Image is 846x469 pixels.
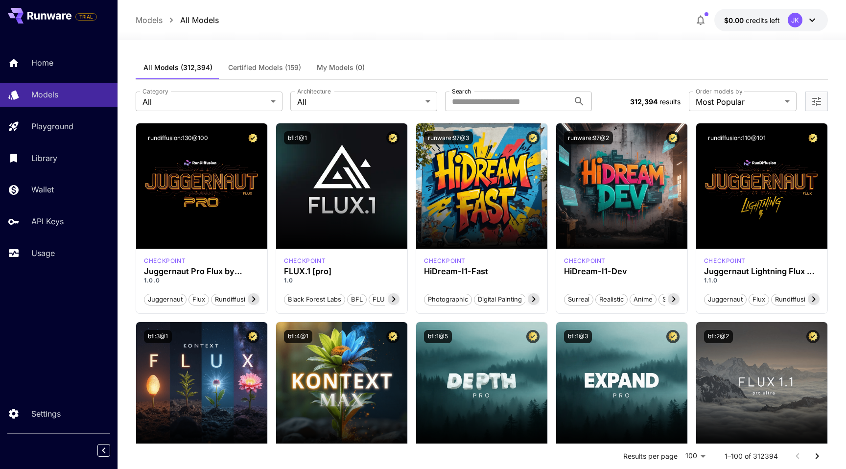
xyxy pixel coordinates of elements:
button: bfl:3@1 [144,330,172,343]
div: Collapse sidebar [105,442,117,459]
span: Surreal [564,295,593,305]
span: Most Popular [696,96,781,108]
button: Certified Model – Vetted for best performance and includes a commercial license. [666,131,680,144]
div: HiDream Dev [564,257,606,265]
span: All Models (312,394) [143,63,212,72]
button: Certified Model – Vetted for best performance and includes a commercial license. [666,330,680,343]
button: Certified Model – Vetted for best performance and includes a commercial license. [386,131,399,144]
p: Home [31,57,53,69]
h3: Juggernaut Pro Flux by RunDiffusion [144,267,259,276]
span: rundiffusion [772,295,817,305]
p: Settings [31,408,61,420]
span: FLUX.1 [pro] [369,295,414,305]
p: 1–100 of 312394 [725,451,778,461]
label: Category [142,87,168,95]
button: Certified Model – Vetted for best performance and includes a commercial license. [386,330,399,343]
p: 1.0 [284,276,399,285]
h3: FLUX.1 [pro] [284,267,399,276]
p: 1.0.0 [144,276,259,285]
button: FLUX.1 [pro] [369,293,414,305]
span: All [142,96,267,108]
button: flux [188,293,209,305]
span: results [659,97,681,106]
div: $0.00 [724,15,780,25]
button: juggernaut [144,293,187,305]
label: Search [452,87,471,95]
h3: Juggernaut Lightning Flux by RunDiffusion [704,267,820,276]
p: checkpoint [424,257,466,265]
button: Certified Model – Vetted for best performance and includes a commercial license. [526,330,540,343]
div: fluxpro [284,257,326,265]
h3: HiDream-I1-Dev [564,267,680,276]
p: checkpoint [564,257,606,265]
span: Black Forest Labs [284,295,345,305]
p: checkpoint [284,257,326,265]
button: Go to next page [807,446,827,466]
button: bfl:1@1 [284,131,311,144]
p: checkpoint [704,257,746,265]
button: rundiffusion [211,293,257,305]
span: Add your payment card to enable full platform functionality. [75,11,97,23]
div: FLUX.1 D [704,257,746,265]
span: TRIAL [76,13,96,21]
p: Library [31,152,57,164]
button: $0.00JK [714,9,828,31]
p: checkpoint [144,257,186,265]
button: juggernaut [704,293,747,305]
span: $0.00 [724,16,746,24]
button: rundiffusion:110@101 [704,131,770,144]
p: Results per page [623,451,678,461]
button: runware:97@2 [564,131,613,144]
span: Anime [630,295,656,305]
span: juggernaut [705,295,746,305]
button: Collapse sidebar [97,444,110,457]
button: Black Forest Labs [284,293,345,305]
h3: HiDream-I1-Fast [424,267,540,276]
button: Realistic [595,293,628,305]
p: 1.1.0 [704,276,820,285]
a: All Models [180,14,219,26]
button: Digital Painting [474,293,526,305]
span: My Models (0) [317,63,365,72]
span: rundiffusion [211,295,257,305]
button: rundiffusion [771,293,817,305]
button: Certified Model – Vetted for best performance and includes a commercial license. [246,131,259,144]
button: bfl:4@1 [284,330,312,343]
div: FLUX.1 D [144,257,186,265]
span: BFL [348,295,366,305]
button: Anime [630,293,657,305]
label: Order models by [696,87,742,95]
div: HiDream Fast [424,257,466,265]
button: Photographic [424,293,472,305]
span: flux [749,295,769,305]
span: Certified Models (159) [228,63,301,72]
button: Stylized [658,293,690,305]
button: Open more filters [811,95,822,108]
button: runware:97@3 [424,131,473,144]
button: bfl:1@3 [564,330,592,343]
button: Certified Model – Vetted for best performance and includes a commercial license. [246,330,259,343]
div: 100 [681,449,709,463]
button: bfl:1@5 [424,330,452,343]
div: JK [788,13,802,27]
p: API Keys [31,215,64,227]
button: Certified Model – Vetted for best performance and includes a commercial license. [526,131,540,144]
span: flux [189,295,209,305]
span: credits left [746,16,780,24]
nav: breadcrumb [136,14,219,26]
span: Digital Painting [474,295,525,305]
span: juggernaut [144,295,186,305]
button: Certified Model – Vetted for best performance and includes a commercial license. [806,131,820,144]
a: Models [136,14,163,26]
p: Usage [31,247,55,259]
span: Photographic [424,295,471,305]
button: Certified Model – Vetted for best performance and includes a commercial license. [806,330,820,343]
button: flux [749,293,769,305]
p: Models [31,89,58,100]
